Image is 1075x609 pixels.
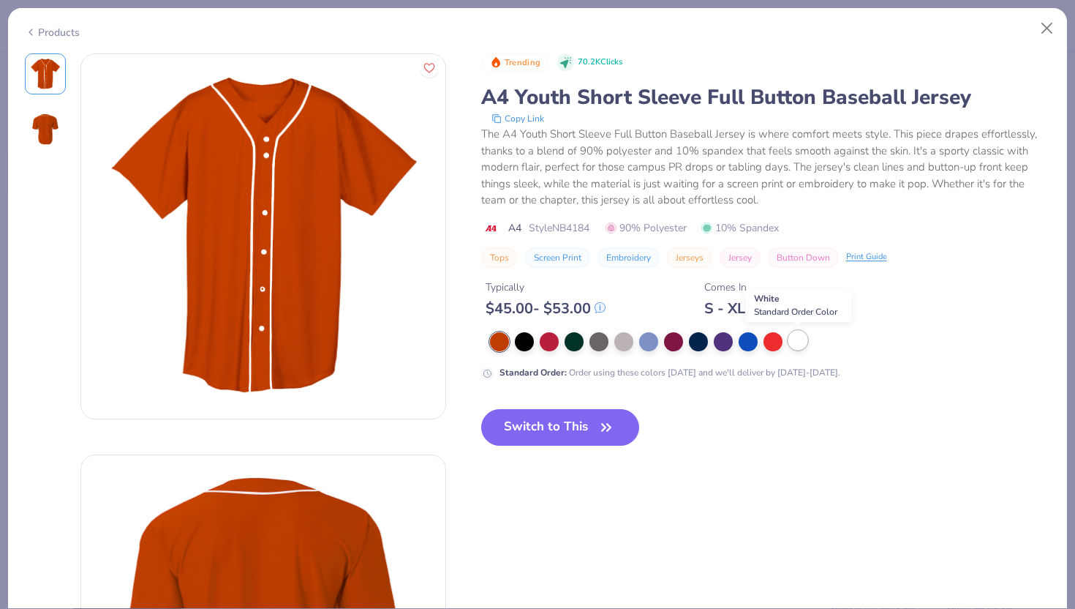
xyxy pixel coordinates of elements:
img: Trending sort [490,56,502,68]
span: 90% Polyester [606,220,687,236]
button: Button Down [768,247,839,268]
span: Standard Order Color [754,306,837,318]
button: copy to clipboard [487,111,548,126]
button: Switch to This [481,409,640,446]
button: Close [1033,15,1061,42]
strong: Standard Order : [499,367,567,378]
img: brand logo [481,223,501,234]
img: Front [81,54,445,419]
img: Back [28,112,63,147]
span: 70.2K Clicks [578,56,622,69]
button: Tops [481,247,518,268]
button: Badge Button [483,53,548,72]
div: A4 Youth Short Sleeve Full Button Baseball Jersey [481,83,1051,111]
div: Products [25,25,80,40]
span: Style NB4184 [529,220,589,236]
div: S - XL [704,299,747,318]
div: The A4 Youth Short Sleeve Full Button Baseball Jersey is where comfort meets style. This piece dr... [481,126,1051,209]
span: Trending [505,59,540,67]
button: Jerseys [667,247,712,268]
div: Order using these colors [DATE] and we'll deliver by [DATE]-[DATE]. [499,366,840,379]
span: 10% Spandex [701,220,779,236]
button: Jersey [720,247,761,268]
div: Print Guide [846,251,887,264]
div: Comes In [704,280,747,295]
div: $ 45.00 - $ 53.00 [486,299,606,318]
div: White [746,288,852,322]
div: Typically [486,280,606,295]
img: Front [28,56,63,91]
button: Like [420,59,439,78]
button: Screen Print [525,247,590,268]
span: A4 [508,220,521,236]
button: Embroidery [597,247,660,268]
